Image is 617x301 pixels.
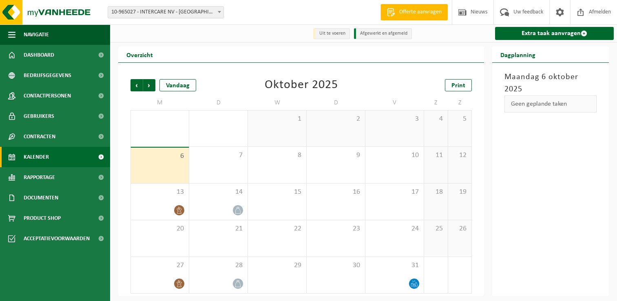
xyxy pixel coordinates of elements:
[130,95,189,110] td: M
[369,151,420,160] span: 10
[24,208,61,228] span: Product Shop
[24,24,49,45] span: Navigatie
[428,188,444,197] span: 18
[108,6,224,18] span: 10-965027 - INTERCARE NV - GENTBRUGGE
[252,261,302,270] span: 29
[193,151,243,160] span: 7
[311,188,361,197] span: 16
[380,4,448,20] a: Offerte aanvragen
[248,95,307,110] td: W
[354,28,412,39] li: Afgewerkt en afgemeld
[252,188,302,197] span: 15
[369,261,420,270] span: 31
[369,224,420,233] span: 24
[313,28,350,39] li: Uit te voeren
[135,152,185,161] span: 6
[24,126,55,147] span: Contracten
[252,151,302,160] span: 8
[428,151,444,160] span: 11
[135,224,185,233] span: 20
[492,46,544,62] h2: Dagplanning
[24,106,54,126] span: Gebruikers
[108,7,223,18] span: 10-965027 - INTERCARE NV - GENTBRUGGE
[311,151,361,160] span: 9
[130,79,143,91] span: Vorige
[452,188,468,197] span: 19
[452,224,468,233] span: 26
[193,224,243,233] span: 21
[428,224,444,233] span: 25
[252,115,302,124] span: 1
[193,188,243,197] span: 14
[24,228,90,249] span: Acceptatievoorwaarden
[118,46,161,62] h2: Overzicht
[143,79,155,91] span: Volgende
[265,79,338,91] div: Oktober 2025
[452,151,468,160] span: 12
[369,115,420,124] span: 3
[428,115,444,124] span: 4
[311,224,361,233] span: 23
[24,86,71,106] span: Contactpersonen
[451,82,465,89] span: Print
[365,95,424,110] td: V
[193,261,243,270] span: 28
[159,79,196,91] div: Vandaag
[369,188,420,197] span: 17
[307,95,365,110] td: D
[452,115,468,124] span: 5
[424,95,448,110] td: Z
[311,261,361,270] span: 30
[189,95,248,110] td: D
[24,45,54,65] span: Dashboard
[495,27,614,40] a: Extra taak aanvragen
[448,95,472,110] td: Z
[504,71,597,95] h3: Maandag 6 oktober 2025
[135,261,185,270] span: 27
[24,147,49,167] span: Kalender
[24,65,71,86] span: Bedrijfsgegevens
[311,115,361,124] span: 2
[397,8,444,16] span: Offerte aanvragen
[445,79,472,91] a: Print
[135,188,185,197] span: 13
[252,224,302,233] span: 22
[504,95,597,113] div: Geen geplande taken
[24,188,58,208] span: Documenten
[24,167,55,188] span: Rapportage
